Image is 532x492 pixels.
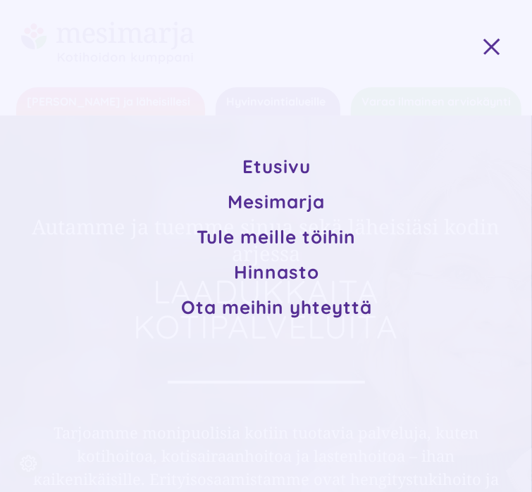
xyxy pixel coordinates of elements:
a: Mesimarja [220,184,334,220]
span: Etusivu [242,155,311,178]
a: Hinnasto [225,255,328,290]
span: Tule meille töihin [197,225,357,248]
span: Mesimarja [228,190,326,213]
a: Tule meille töihin [189,220,365,255]
span: Ota meihin yhteyttä [181,296,372,319]
a: Toggle Menu [474,39,522,55]
a: Etusivu [234,149,319,184]
span: Hinnasto [234,260,319,284]
a: Ota meihin yhteyttä [173,290,381,325]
